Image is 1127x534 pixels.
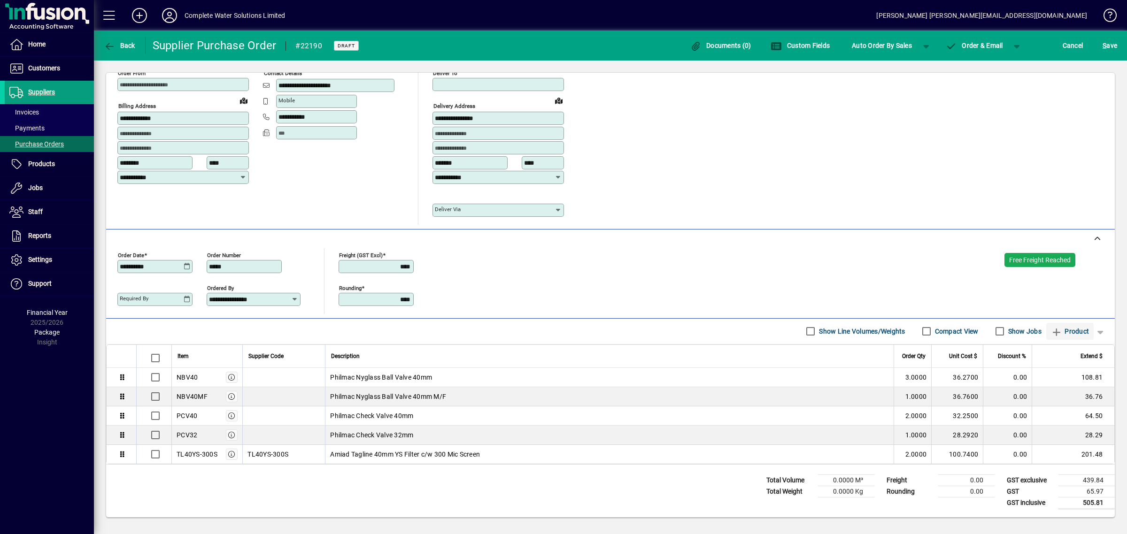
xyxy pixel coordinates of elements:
td: 32.2500 [931,406,983,426]
span: Philmac Check Valve 32mm [330,430,413,440]
span: Back [104,42,135,49]
a: Reports [5,224,94,248]
td: GST exclusive [1002,474,1058,486]
td: Freight [882,474,938,486]
span: Settings [28,256,52,263]
td: GST [1002,486,1058,497]
label: Show Line Volumes/Weights [817,327,905,336]
a: Purchase Orders [5,136,94,152]
td: 28.2920 [931,426,983,445]
span: Amiad Tagline 40mm YS Filter c/w 300 Mic Screen [330,450,480,459]
a: View on map [551,93,566,108]
div: PCV32 [177,430,197,440]
span: Payments [9,124,45,132]
mat-label: Required by [120,295,148,302]
button: Product [1046,323,1094,340]
label: Show Jobs [1006,327,1042,336]
span: Extend $ [1081,351,1103,361]
td: 108.81 [1032,368,1114,387]
mat-label: Freight (GST excl) [339,252,383,258]
span: ave [1103,38,1117,53]
span: Philmac Nyglass Ball Valve 40mm [330,373,432,382]
span: Support [28,280,52,287]
a: Customers [5,57,94,80]
span: Customers [28,64,60,72]
span: Package [34,328,60,336]
td: 100.7400 [931,445,983,464]
td: 2.0000 [894,406,931,426]
td: 0.00 [938,474,995,486]
td: 36.7600 [931,387,983,406]
mat-label: Order date [118,252,144,258]
mat-label: Rounding [339,284,362,291]
span: Custom Fields [771,42,830,49]
mat-label: Mobile [278,97,295,104]
a: Invoices [5,104,94,120]
td: 0.0000 M³ [818,474,874,486]
td: 1.0000 [894,426,931,445]
td: 0.00 [983,406,1032,426]
label: Compact View [933,327,979,336]
div: #22190 [295,38,322,53]
button: Profile [154,7,185,24]
button: Custom Fields [768,37,832,54]
button: Add [124,7,154,24]
div: [PERSON_NAME] [PERSON_NAME][EMAIL_ADDRESS][DOMAIN_NAME] [876,8,1087,23]
span: Description [331,351,360,361]
td: 0.00 [983,387,1032,406]
td: Rounding [882,486,938,497]
span: Order & Email [946,42,1003,49]
span: Supplier Code [248,351,284,361]
td: 505.81 [1058,497,1115,509]
mat-label: Order number [207,252,241,258]
div: PCV40 [177,411,197,420]
span: Philmac Check Valve 40mm [330,411,413,420]
td: 28.29 [1032,426,1114,445]
span: Unit Cost $ [949,351,977,361]
td: 1.0000 [894,387,931,406]
button: Auto Order By Sales [847,37,917,54]
div: TL40YS-300S [177,450,217,459]
td: 0.00 [983,368,1032,387]
a: Support [5,272,94,296]
mat-label: Order from [118,70,146,76]
td: 0.00 [983,445,1032,464]
td: 0.00 [983,426,1032,445]
td: 3.0000 [894,368,931,387]
td: Total Weight [762,486,818,497]
a: View on map [236,93,251,108]
div: Complete Water Solutions Limited [185,8,286,23]
span: Discount % [998,351,1026,361]
td: 0.00 [938,486,995,497]
span: Invoices [9,108,39,116]
span: Purchase Orders [9,140,64,148]
span: Draft [338,43,355,49]
td: 36.2700 [931,368,983,387]
td: GST inclusive [1002,497,1058,509]
span: Order Qty [902,351,926,361]
a: Settings [5,248,94,272]
app-page-header-button: Back [94,37,146,54]
td: 439.84 [1058,474,1115,486]
a: Home [5,33,94,56]
span: Auto Order By Sales [852,38,912,53]
td: 201.48 [1032,445,1114,464]
mat-label: Ordered by [207,284,234,291]
span: Staff [28,208,43,215]
button: Order & Email [941,37,1008,54]
button: Back [101,37,138,54]
button: Documents (0) [688,37,754,54]
span: Documents (0) [690,42,751,49]
span: Philmac Nyglass Ball Valve 40mm M/F [330,392,446,401]
span: Product [1051,324,1089,339]
mat-label: Deliver via [435,206,461,213]
mat-label: Deliver To [433,70,457,76]
button: Save [1100,37,1119,54]
span: Suppliers [28,88,55,96]
a: Payments [5,120,94,136]
span: Reports [28,232,51,239]
span: Products [28,160,55,168]
td: 0.0000 Kg [818,486,874,497]
a: Knowledge Base [1096,2,1115,32]
span: Item [178,351,189,361]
